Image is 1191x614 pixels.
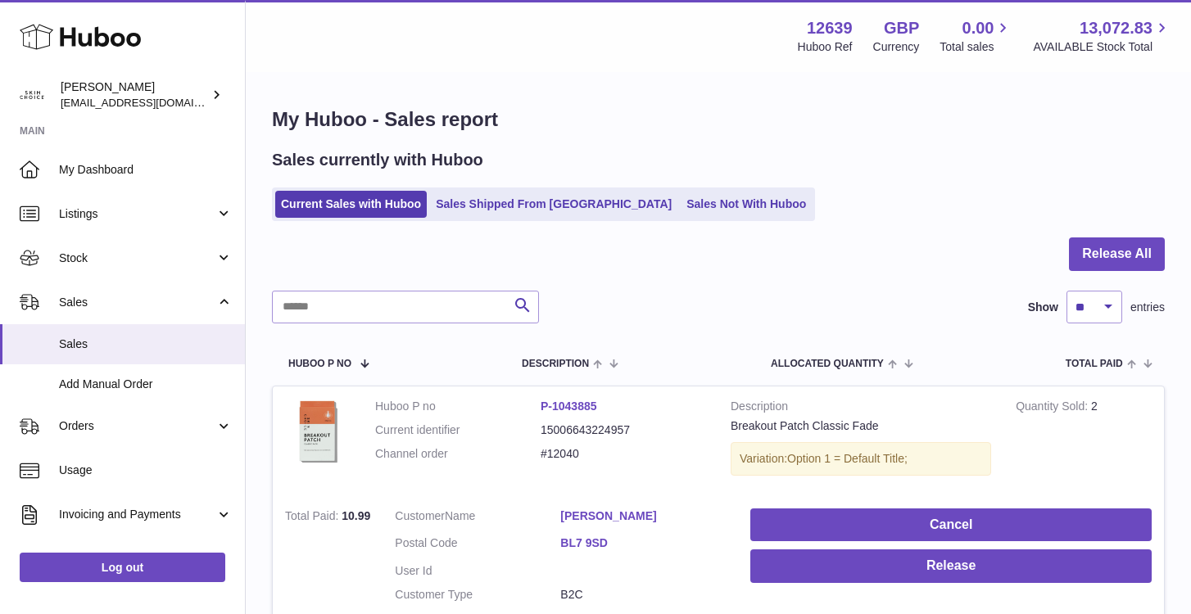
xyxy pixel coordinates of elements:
[1033,17,1171,55] a: 13,072.83 AVAILABLE Stock Total
[1033,39,1171,55] span: AVAILABLE Stock Total
[61,79,208,111] div: [PERSON_NAME]
[20,553,225,582] a: Log out
[375,446,541,462] dt: Channel order
[731,399,991,418] strong: Description
[275,191,427,218] a: Current Sales with Huboo
[395,535,560,555] dt: Postal Code
[395,509,445,522] span: Customer
[59,162,233,178] span: My Dashboard
[731,442,991,476] div: Variation:
[731,418,991,434] div: Breakout Patch Classic Fade
[1069,237,1165,271] button: Release All
[272,149,483,171] h2: Sales currently with Huboo
[522,359,589,369] span: Description
[61,96,241,109] span: [EMAIL_ADDRESS][DOMAIN_NAME]
[59,251,215,266] span: Stock
[395,508,560,528] dt: Name
[750,549,1152,583] button: Release
[59,377,233,392] span: Add Manual Order
[375,399,541,414] dt: Huboo P no
[1130,300,1165,315] span: entries
[285,399,351,467] img: 126391747644359.png
[395,563,560,579] dt: User Id
[272,106,1165,133] h1: My Huboo - Sales report
[375,422,541,438] dt: Current identifier
[560,508,726,524] a: [PERSON_NAME]
[940,17,1012,55] a: 0.00 Total sales
[59,206,215,222] span: Listings
[681,191,812,218] a: Sales Not With Huboo
[59,295,215,310] span: Sales
[771,359,884,369] span: ALLOCATED Quantity
[285,509,342,526] strong: Total Paid
[962,17,994,39] span: 0.00
[787,452,908,465] span: Option 1 = Default Title;
[1080,17,1153,39] span: 13,072.83
[1028,300,1058,315] label: Show
[873,39,920,55] div: Currency
[884,17,919,39] strong: GBP
[940,39,1012,55] span: Total sales
[288,359,351,369] span: Huboo P no
[541,400,597,413] a: P-1043885
[59,507,215,522] span: Invoicing and Payments
[59,463,233,478] span: Usage
[750,508,1152,542] button: Cancel
[807,17,853,39] strong: 12639
[541,422,706,438] dd: 15006643224957
[395,587,560,603] dt: Customer Type
[430,191,677,218] a: Sales Shipped From [GEOGRAPHIC_DATA]
[1066,359,1123,369] span: Total paid
[59,336,233,352] span: Sales
[1003,386,1164,496] td: 2
[560,587,726,603] dd: B2C
[342,509,370,522] span: 10.99
[1016,400,1091,417] strong: Quantity Sold
[20,83,44,107] img: admin@skinchoice.com
[59,418,215,434] span: Orders
[541,446,706,462] dd: #12040
[560,535,726,551] a: BL7 9SD
[798,39,853,55] div: Huboo Ref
